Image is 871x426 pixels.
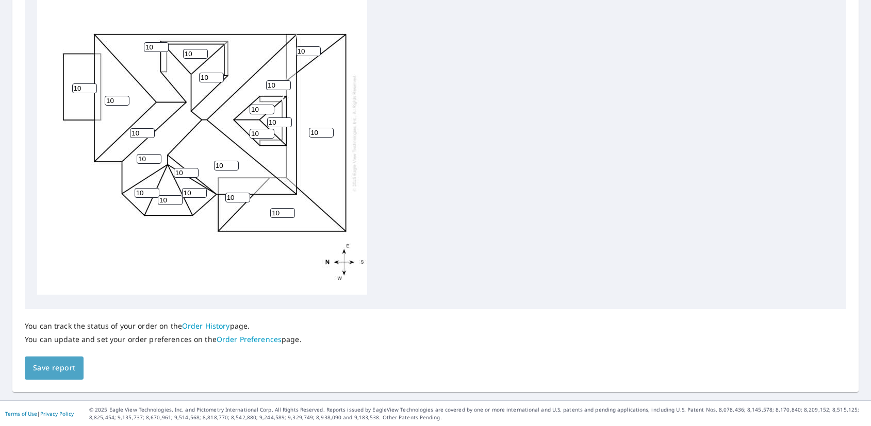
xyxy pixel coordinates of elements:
a: Order Preferences [217,334,282,344]
button: Save report [25,356,84,380]
span: Save report [33,362,75,374]
a: Order History [182,321,230,331]
a: Terms of Use [5,410,37,417]
p: You can update and set your order preferences on the page. [25,335,302,344]
p: You can track the status of your order on the page. [25,321,302,331]
a: Privacy Policy [40,410,74,417]
p: © 2025 Eagle View Technologies, Inc. and Pictometry International Corp. All Rights Reserved. Repo... [89,406,866,421]
p: | [5,411,74,417]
